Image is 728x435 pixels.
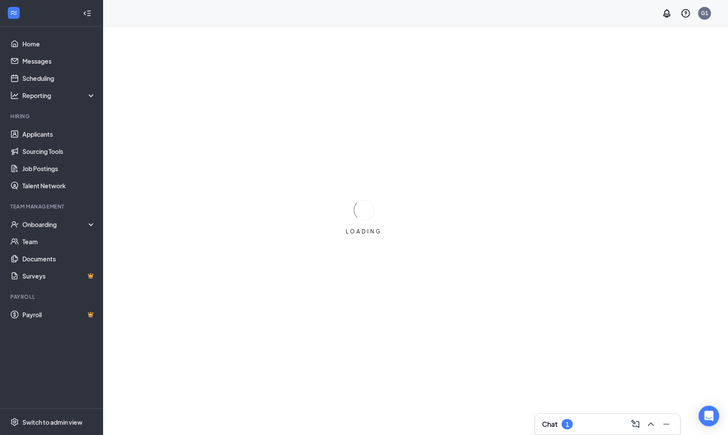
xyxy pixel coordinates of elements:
[22,35,96,52] a: Home
[83,9,91,18] svg: Collapse
[566,421,569,428] div: 1
[662,8,672,18] svg: Notifications
[22,143,96,160] a: Sourcing Tools
[10,293,94,300] div: Payroll
[699,406,719,426] div: Open Intercom Messenger
[22,233,96,250] a: Team
[644,417,658,431] button: ChevronUp
[22,220,88,229] div: Onboarding
[629,417,643,431] button: ComposeMessage
[10,220,19,229] svg: UserCheck
[661,419,672,429] svg: Minimize
[646,419,656,429] svg: ChevronUp
[22,160,96,177] a: Job Postings
[10,113,94,120] div: Hiring
[22,250,96,267] a: Documents
[22,126,96,143] a: Applicants
[22,418,82,426] div: Switch to admin view
[9,9,18,17] svg: WorkstreamLogo
[10,418,19,426] svg: Settings
[343,228,386,235] div: LOADING
[22,306,96,323] a: PayrollCrown
[22,52,96,70] a: Messages
[22,91,96,100] div: Reporting
[22,267,96,285] a: SurveysCrown
[10,91,19,100] svg: Analysis
[10,203,94,210] div: Team Management
[631,419,641,429] svg: ComposeMessage
[660,417,673,431] button: Minimize
[542,420,557,429] h3: Chat
[22,177,96,194] a: Talent Network
[681,8,691,18] svg: QuestionInfo
[22,70,96,87] a: Scheduling
[701,9,709,17] div: G1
